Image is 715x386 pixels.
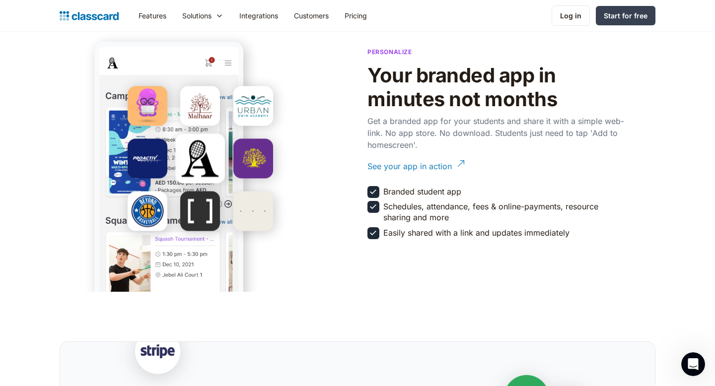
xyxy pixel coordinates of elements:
[286,4,337,27] a: Customers
[560,10,581,21] div: Log in
[367,115,626,151] p: Get a branded app for your students and share it with a simple web-link. No app store. No downloa...
[174,4,231,27] div: Solutions
[596,6,655,25] a: Start for free
[60,9,119,23] a: home
[367,47,412,57] p: Personalize
[367,153,626,180] a: See your app in action
[604,10,647,21] div: Start for free
[337,4,375,27] a: Pricing
[131,4,174,27] a: Features
[367,64,626,111] h2: Your branded app in minutes not months
[681,352,705,376] iframe: Intercom live chat
[552,5,590,26] a: Log in
[367,153,452,172] div: See your app in action
[383,186,461,197] div: Branded student app
[231,4,286,27] a: Integrations
[383,201,624,223] div: Schedules, attendance, fees & online-payments, resource sharing and more
[383,227,570,238] div: Easily shared with a link and updates immediately
[94,42,243,341] img: Student App Mock
[182,10,212,21] div: Solutions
